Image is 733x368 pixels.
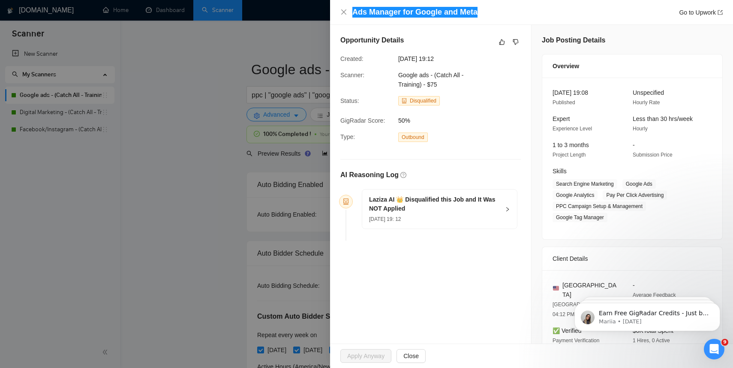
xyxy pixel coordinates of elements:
[603,190,667,200] span: Pay Per Click Advertising
[340,170,399,180] h5: AI Reasoning Log
[633,89,664,96] span: Unspecified
[340,133,355,140] span: Type:
[398,54,527,63] span: [DATE] 19:12
[369,216,401,222] span: [DATE] 19: 12
[553,152,586,158] span: Project Length
[340,117,385,124] span: GigRadar Score:
[553,302,606,317] span: [GEOGRAPHIC_DATA] 04:12 PM
[553,100,575,106] span: Published
[542,35,605,45] h5: Job Posting Details
[633,282,635,289] span: -
[553,190,598,200] span: Google Analytics
[403,351,419,361] span: Close
[513,39,519,45] span: dislike
[553,168,567,175] span: Skills
[505,207,510,212] span: right
[553,338,599,344] span: Payment Verification
[633,152,673,158] span: Submission Price
[553,285,559,291] img: 🇺🇸
[553,61,579,71] span: Overview
[562,281,619,299] span: [GEOGRAPHIC_DATA]
[553,126,592,132] span: Experience Level
[410,98,436,104] span: Disqualified
[340,9,347,16] button: Close
[497,37,507,47] button: like
[553,142,589,148] span: 1 to 3 months
[343,199,349,205] span: robot
[553,115,570,122] span: Expert
[340,35,404,45] h5: Opportunity Details
[402,98,407,103] span: robot
[499,39,505,45] span: like
[553,213,607,222] span: Google Tag Manager
[340,72,364,78] span: Scanner:
[400,172,406,178] span: question-circle
[352,7,478,18] h4: Ads Manager for Google and Meta
[553,202,646,211] span: PPC Campaign Setup & Management
[553,327,582,334] span: ✅ Verified
[633,142,635,148] span: -
[679,9,723,16] a: Go to Upworkexport
[622,179,656,189] span: Google Ads
[718,10,723,15] span: export
[721,339,728,346] span: 9
[511,37,521,47] button: dislike
[633,126,648,132] span: Hourly
[398,72,464,88] span: Google ads - (Catch All - Training) - $75
[562,285,733,345] iframe: Intercom notifications message
[553,89,588,96] span: [DATE] 19:08
[704,339,724,359] iframe: Intercom live chat
[340,97,359,104] span: Status:
[553,179,617,189] span: Search Engine Marketing
[633,100,660,106] span: Hourly Rate
[397,349,426,363] button: Close
[398,133,428,142] span: Outbound
[369,195,500,213] h5: Laziza AI 👑 Disqualified this Job and It Was NOT Applied
[398,116,527,125] span: 50%
[553,247,712,270] div: Client Details
[340,9,347,15] span: close
[633,115,693,122] span: Less than 30 hrs/week
[340,55,363,62] span: Created:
